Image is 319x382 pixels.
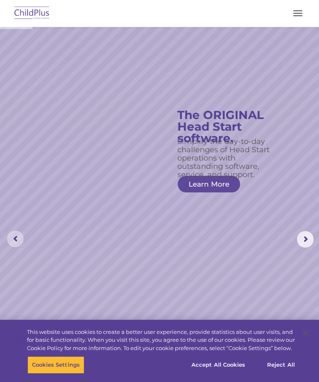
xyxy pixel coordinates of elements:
img: ChildPlus by Procare Solutions [12,4,52,23]
button: Close [297,324,315,342]
button: Reject All [255,356,307,374]
div: This website uses cookies to create a better user experience, provide statistics about user visit... [27,328,297,353]
rs-layer: The ORIGINAL Head Start software. [177,109,277,144]
rs-layer: Simplify the day-to-day challenges of Head Start operations with outstanding software, service, a... [177,137,270,179]
button: Cookies Settings [27,356,84,374]
a: Learn More [178,176,240,192]
button: Accept All Cookies [187,356,250,374]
